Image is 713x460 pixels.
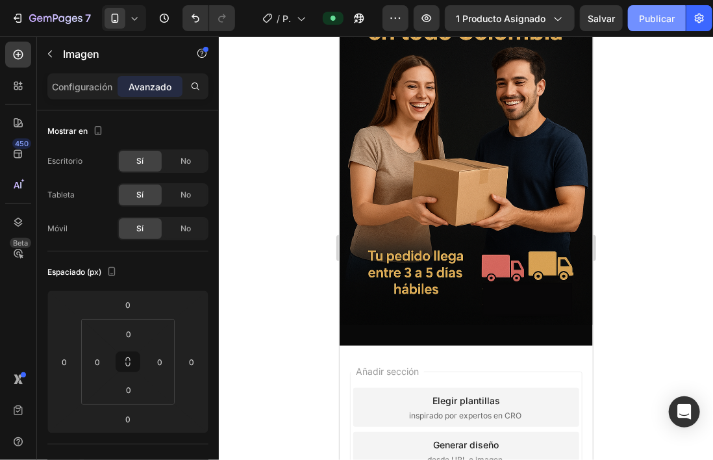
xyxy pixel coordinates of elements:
[182,5,235,31] div: Deshacer/Rehacer
[47,266,101,278] font: Espaciado (px)
[669,396,700,428] div: Abra Intercom Messenger
[116,324,142,344] input: 0px
[182,352,201,372] input: 0
[115,409,141,429] input: 0
[282,12,292,25] span: Página del producto - [DATE] 17:37:55
[116,380,142,400] input: 0
[47,125,88,137] font: Mostrar en
[137,155,144,167] span: Sí
[445,5,575,31] button: 1 producto asignado
[88,352,107,372] input: 0px
[63,46,173,62] p: Image
[340,36,593,460] iframe: Design area
[580,5,623,31] button: Salvar
[639,12,675,25] font: Publicar
[115,295,141,314] input: 0
[588,13,615,24] span: Salvar
[181,155,191,167] span: No
[137,189,144,201] span: Sí
[5,5,97,31] button: 7
[85,10,91,26] p: 7
[150,352,169,372] input: 0px
[137,223,144,235] span: Sí
[456,12,545,25] span: 1 producto asignado
[47,189,75,201] font: Tableta
[181,223,191,235] span: No
[10,238,31,248] div: Beta
[53,80,113,94] p: Configuración
[277,12,280,25] span: /
[628,5,686,31] button: Publicar
[12,138,31,149] div: 450
[129,80,171,94] p: Avanzado
[88,418,164,429] span: desde URL o imagen
[47,155,82,167] font: Escritorio
[181,189,191,201] span: No
[47,223,68,235] font: Móvil
[55,352,74,372] input: 0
